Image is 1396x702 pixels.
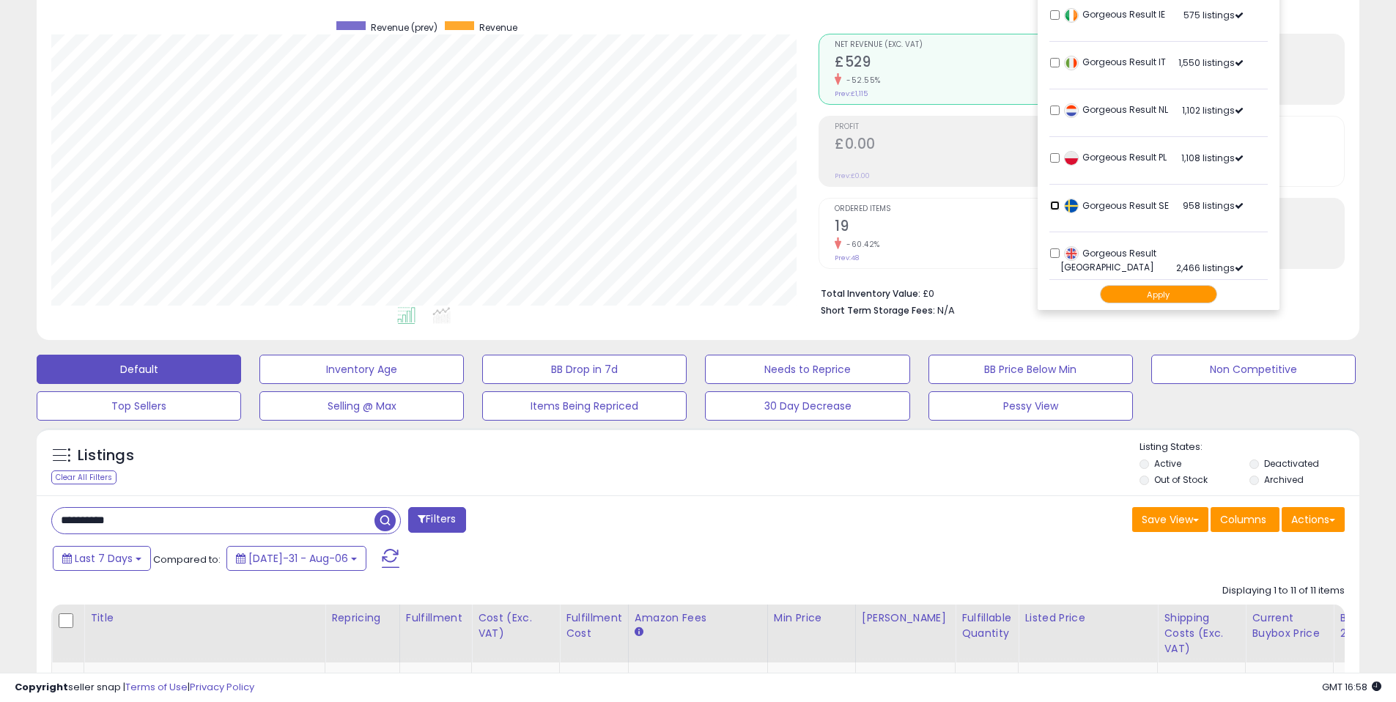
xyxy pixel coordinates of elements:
small: Prev: £1,115 [835,89,868,98]
small: Prev: £0.00 [835,171,870,180]
span: Active [1235,202,1244,210]
p: Listing States: [1140,440,1359,454]
div: Clear All Filters [51,470,117,484]
button: Apply [1100,285,1217,303]
span: 2025-08-14 16:58 GMT [1322,680,1381,694]
span: Active [1235,264,1244,273]
button: Columns [1211,507,1279,532]
span: Gorgeous Result PL [1064,151,1167,163]
div: Min Price [774,610,849,626]
button: Needs to Reprice [705,355,909,384]
div: Title [90,610,319,626]
span: Profit [835,123,1074,131]
span: Ordered Items [835,205,1074,213]
h2: £0.00 [835,136,1074,155]
span: Gorgeous Result IT [1064,56,1166,68]
img: sweden.png [1064,199,1079,213]
button: Top Sellers [37,391,241,421]
button: Save View [1132,507,1208,532]
img: poland.png [1064,151,1079,166]
span: Columns [1220,512,1266,527]
span: 1,550 listings [1178,56,1244,69]
img: italy.png [1064,56,1079,70]
div: [PERSON_NAME] [862,610,949,626]
span: Gorgeous Result [GEOGRAPHIC_DATA] [1060,247,1156,274]
label: Out of Stock [1154,473,1208,486]
span: 1,108 listings [1181,152,1244,164]
div: Fulfillment Cost [566,610,622,641]
span: Active [1235,11,1244,20]
div: Shipping Costs (Exc. VAT) [1164,610,1239,657]
small: -52.55% [841,75,881,86]
span: Last 7 Days [75,551,133,566]
span: Active [1235,106,1244,115]
span: Revenue (prev) [371,21,437,34]
span: Active [1235,154,1244,163]
h5: Listings [78,446,134,466]
div: Cost (Exc. VAT) [478,610,553,641]
div: Fulfillment [406,610,465,626]
div: Repricing [331,610,394,626]
label: Active [1154,457,1181,470]
div: Listed Price [1024,610,1151,626]
strong: Copyright [15,680,68,694]
button: Actions [1282,507,1345,532]
span: Active [1235,59,1244,67]
small: Prev: 48 [835,254,859,262]
span: [DATE]-31 - Aug-06 [248,551,348,566]
img: uk.png [1064,246,1079,261]
a: Privacy Policy [190,680,254,694]
button: Non Competitive [1151,355,1356,384]
span: Gorgeous Result NL [1064,103,1168,116]
div: Current Buybox Price [1252,610,1327,641]
button: 30 Day Decrease [705,391,909,421]
img: netherlands.png [1064,103,1079,118]
small: Amazon Fees. [635,626,643,639]
label: Archived [1264,473,1304,486]
h2: £529 [835,53,1074,73]
span: 575 listings [1183,9,1244,21]
span: 1,102 listings [1182,104,1244,117]
button: Inventory Age [259,355,464,384]
span: Compared to: [153,553,221,566]
span: N/A [937,303,955,317]
div: Amazon Fees [635,610,761,626]
button: Pessy View [928,391,1133,421]
span: Revenue [479,21,517,34]
button: Filters [408,507,465,533]
label: Deactivated [1264,457,1319,470]
b: Short Term Storage Fees: [821,304,935,317]
small: -60.42% [841,239,880,250]
button: BB Price Below Min [928,355,1133,384]
li: £0 [821,284,1334,301]
span: Net Revenue (Exc. VAT) [835,41,1074,49]
div: BB Share 24h. [1340,610,1393,641]
span: 958 listings [1183,199,1244,212]
div: seller snap | | [15,681,254,695]
a: Terms of Use [125,680,188,694]
button: Last 7 Days [53,546,151,571]
button: Default [37,355,241,384]
div: Displaying 1 to 11 of 11 items [1222,584,1345,598]
span: 2,466 listings [1176,262,1244,274]
div: Fulfillable Quantity [961,610,1012,641]
button: [DATE]-31 - Aug-06 [226,546,366,571]
span: Gorgeous Result IE [1064,8,1165,21]
button: BB Drop in 7d [482,355,687,384]
button: Selling @ Max [259,391,464,421]
span: Gorgeous Result SE [1064,199,1169,212]
img: ireland.png [1064,8,1079,23]
h2: 19 [835,218,1074,237]
button: Items Being Repriced [482,391,687,421]
b: Total Inventory Value: [821,287,920,300]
